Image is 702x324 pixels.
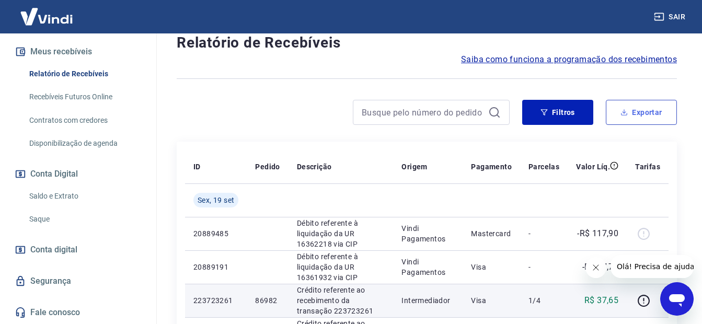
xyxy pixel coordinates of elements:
[362,105,484,120] input: Busque pelo número do pedido
[30,242,77,257] span: Conta digital
[606,100,677,125] button: Exportar
[13,40,144,63] button: Meus recebíveis
[13,163,144,186] button: Conta Digital
[25,86,144,108] a: Recebíveis Futuros Online
[13,238,144,261] a: Conta digital
[401,161,427,172] p: Origem
[401,223,454,244] p: Vindi Pagamentos
[585,257,606,278] iframe: Fechar mensagem
[471,228,512,239] p: Mastercard
[577,227,618,240] p: -R$ 117,90
[611,255,694,278] iframe: Mensagem da empresa
[297,161,332,172] p: Descrição
[528,295,559,306] p: 1/4
[25,63,144,85] a: Relatório de Recebíveis
[576,161,610,172] p: Valor Líq.
[25,133,144,154] a: Disponibilização de agenda
[584,294,618,307] p: R$ 37,65
[528,161,559,172] p: Parcelas
[471,161,512,172] p: Pagamento
[522,100,593,125] button: Filtros
[660,282,694,316] iframe: Botão para abrir a janela de mensagens
[652,7,689,27] button: Sair
[471,295,512,306] p: Visa
[401,295,454,306] p: Intermediador
[193,295,238,306] p: 223723261
[25,209,144,230] a: Saque
[193,262,238,272] p: 20889191
[635,161,660,172] p: Tarifas
[13,1,80,32] img: Vindi
[198,195,234,205] span: Sex, 19 set
[297,285,385,316] p: Crédito referente ao recebimento da transação 223723261
[6,7,88,16] span: Olá! Precisa de ajuda?
[255,161,280,172] p: Pedido
[461,53,677,66] a: Saiba como funciona a programação dos recebimentos
[13,301,144,324] a: Fale conosco
[25,186,144,207] a: Saldo e Extrato
[401,257,454,277] p: Vindi Pagamentos
[13,270,144,293] a: Segurança
[193,161,201,172] p: ID
[297,218,385,249] p: Débito referente à liquidação da UR 16362218 via CIP
[297,251,385,283] p: Débito referente à liquidação da UR 16361932 via CIP
[582,261,619,273] p: -R$ 77,71
[471,262,512,272] p: Visa
[25,110,144,131] a: Contratos com credores
[255,295,280,306] p: 86982
[528,228,559,239] p: -
[177,32,677,53] h4: Relatório de Recebíveis
[193,228,238,239] p: 20889485
[528,262,559,272] p: -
